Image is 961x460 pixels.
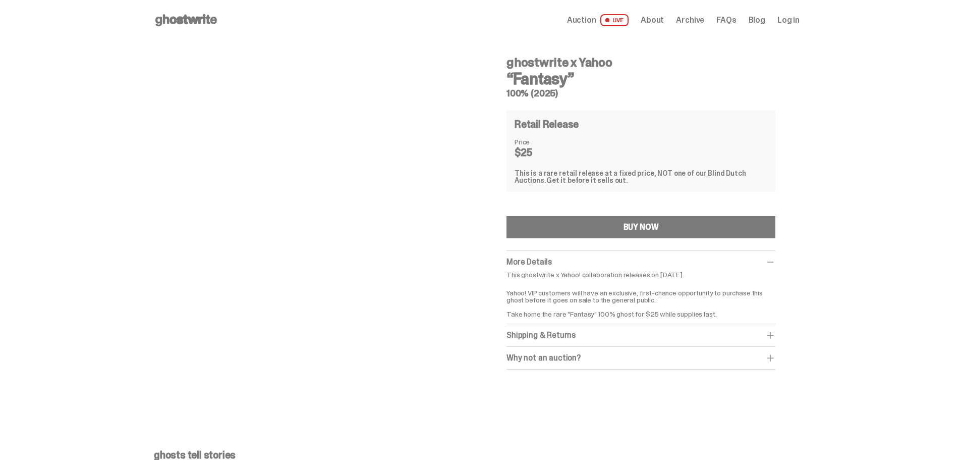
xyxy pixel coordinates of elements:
button: BUY NOW [506,216,775,238]
h3: “Fantasy” [506,71,775,87]
a: FAQs [716,16,736,24]
p: Yahoo! VIP customers will have an exclusive, first-chance opportunity to purchase this ghost befo... [506,282,775,318]
a: Archive [676,16,704,24]
dt: Price [515,138,565,145]
div: BUY NOW [624,223,659,231]
h4: ghostwrite x Yahoo [506,57,775,69]
h4: Retail Release [515,119,579,129]
h5: 100% (2025) [506,89,775,98]
div: This is a rare retail release at a fixed price, NOT one of our Blind Dutch Auctions. [515,170,767,184]
a: Log in [777,16,800,24]
p: ghosts tell stories [154,450,800,460]
dd: $25 [515,147,565,158]
div: Shipping & Returns [506,330,775,340]
div: Why not an auction? [506,353,775,363]
a: Auction LIVE [567,14,629,26]
span: Get it before it sells out. [546,176,628,185]
span: Auction [567,16,596,24]
span: More Details [506,257,552,267]
a: Blog [749,16,765,24]
span: LIVE [600,14,629,26]
a: About [641,16,664,24]
p: This ghostwrite x Yahoo! collaboration releases on [DATE]. [506,271,775,278]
